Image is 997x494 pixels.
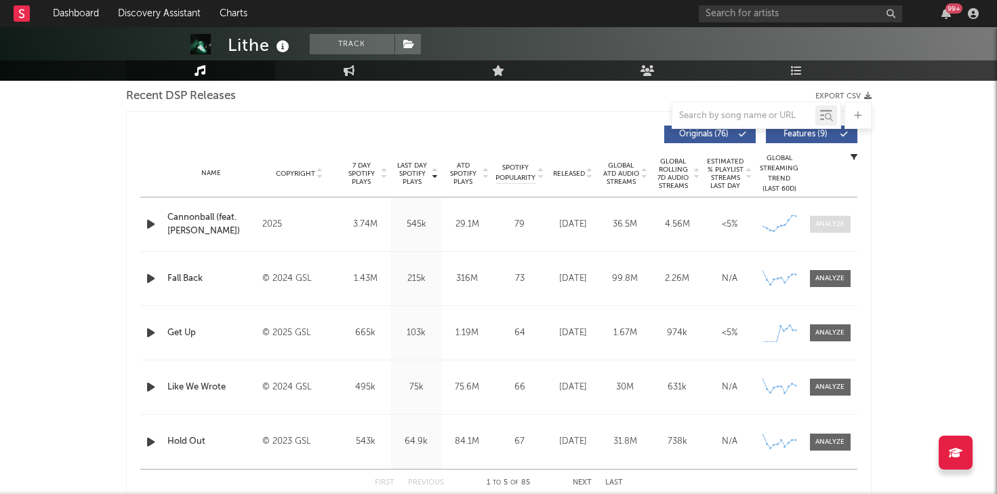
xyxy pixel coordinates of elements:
[471,475,546,491] div: 1 5 85
[262,379,336,396] div: © 2024 GSL
[603,435,648,449] div: 31.8M
[344,272,388,286] div: 1.43M
[655,381,700,394] div: 631k
[408,479,444,487] button: Previous
[496,272,544,286] div: 73
[573,479,592,487] button: Next
[550,218,596,231] div: [DATE]
[775,130,837,138] span: Features ( 9 )
[603,326,648,340] div: 1.67M
[445,435,489,449] div: 84.1M
[699,5,902,22] input: Search for artists
[276,170,315,178] span: Copyright
[394,272,439,286] div: 215k
[603,272,648,286] div: 99.8M
[445,161,481,186] span: ATD Spotify Plays
[310,34,394,54] button: Track
[445,381,489,394] div: 75.6M
[375,479,394,487] button: First
[344,435,388,449] div: 543k
[603,161,640,186] span: Global ATD Audio Streams
[167,326,256,340] a: Get Up
[759,153,800,194] div: Global Streaming Trend (Last 60D)
[496,218,544,231] div: 79
[655,157,692,190] span: Global Rolling 7D Audio Streams
[707,272,752,286] div: N/A
[550,381,596,394] div: [DATE]
[262,325,336,341] div: © 2025 GSL
[550,272,596,286] div: [DATE]
[167,168,256,178] div: Name
[496,381,544,394] div: 66
[766,126,857,143] button: Features(9)
[815,92,872,100] button: Export CSV
[941,8,951,19] button: 99+
[394,326,439,340] div: 103k
[707,218,752,231] div: <5%
[553,170,585,178] span: Released
[344,326,388,340] div: 665k
[445,326,489,340] div: 1.19M
[262,271,336,287] div: © 2024 GSL
[167,272,256,286] a: Fall Back
[344,381,388,394] div: 495k
[445,218,489,231] div: 29.1M
[550,326,596,340] div: [DATE]
[394,381,439,394] div: 75k
[493,480,501,486] span: to
[510,480,518,486] span: of
[707,435,752,449] div: N/A
[228,34,293,56] div: Lithe
[603,381,648,394] div: 30M
[672,111,815,121] input: Search by song name or URL
[167,211,256,237] a: Cannonball (feat. [PERSON_NAME])
[655,326,700,340] div: 974k
[603,218,648,231] div: 36.5M
[707,326,752,340] div: <5%
[673,130,735,138] span: Originals ( 76 )
[664,126,756,143] button: Originals(76)
[945,3,962,14] div: 99 +
[605,479,623,487] button: Last
[707,157,744,190] span: Estimated % Playlist Streams Last Day
[445,272,489,286] div: 316M
[167,381,256,394] a: Like We Wrote
[344,218,388,231] div: 3.74M
[495,163,535,183] span: Spotify Popularity
[167,435,256,449] a: Hold Out
[394,161,430,186] span: Last Day Spotify Plays
[655,435,700,449] div: 738k
[262,216,336,233] div: 2025
[126,88,236,104] span: Recent DSP Releases
[344,161,380,186] span: 7 Day Spotify Plays
[550,435,596,449] div: [DATE]
[655,218,700,231] div: 4.56M
[262,434,336,450] div: © 2023 GSL
[394,435,439,449] div: 64.9k
[655,272,700,286] div: 2.26M
[394,218,439,231] div: 545k
[707,381,752,394] div: N/A
[496,435,544,449] div: 67
[496,326,544,340] div: 64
